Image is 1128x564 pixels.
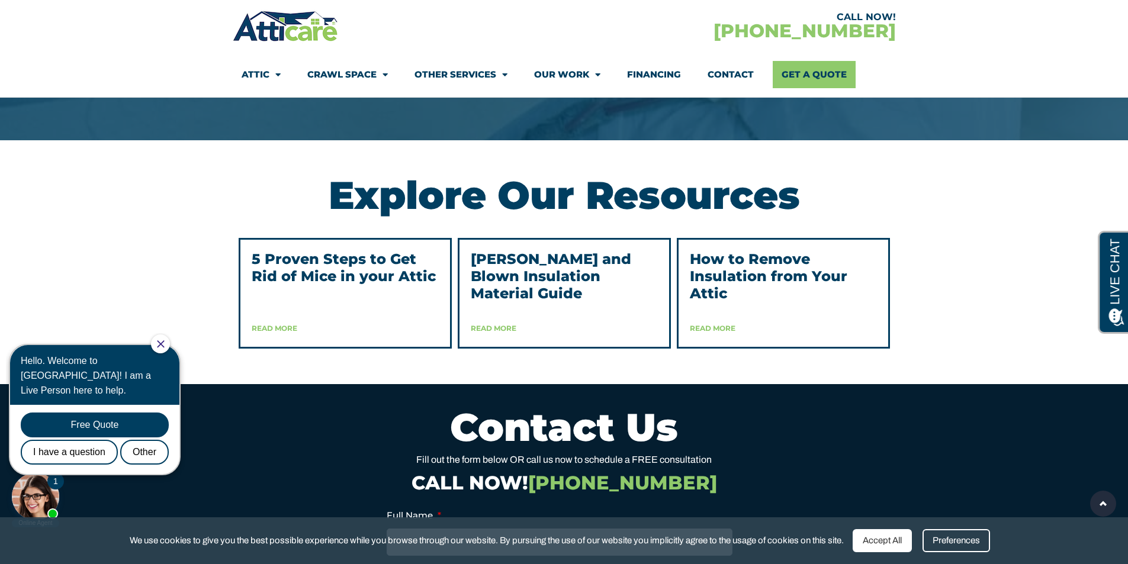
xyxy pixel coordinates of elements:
[239,176,890,214] h2: Explore Our Resources
[534,61,600,88] a: Our Work
[242,61,887,88] nav: Menu
[307,61,388,88] a: Crawl Space
[252,324,297,333] a: Read more about 5 Proven Steps to Get Rid of Mice in your Attic
[239,408,890,446] h2: Contact Us
[471,324,516,333] a: Read more about Batts and Blown Insulation Material Guide
[923,529,990,552] div: Preferences
[853,529,912,552] div: Accept All
[564,12,896,22] div: CALL NOW!
[627,61,681,88] a: Financing
[528,471,717,494] span: [PHONE_NUMBER]
[387,510,441,521] label: Full Name
[708,61,754,88] a: Contact
[773,61,856,88] a: Get A Quote
[6,333,195,528] iframe: Chat Invitation
[690,324,735,333] a: Read more about How to Remove Insulation from Your Attic
[252,250,436,285] a: 5 Proven Steps to Get Rid of Mice in your Attic
[471,250,631,302] a: [PERSON_NAME] and Blown Insulation Material Guide
[242,61,281,88] a: Attic
[414,61,507,88] a: Other Services
[130,533,844,548] span: We use cookies to give you the best possible experience while you browse through our website. By ...
[416,455,712,465] span: Fill out the form below OR call us now to schedule a FREE consultation
[412,471,717,494] a: CALL NOW![PHONE_NUMBER]
[29,9,95,24] span: Opens a chat window
[690,250,847,302] a: How to Remove Insulation from Your Attic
